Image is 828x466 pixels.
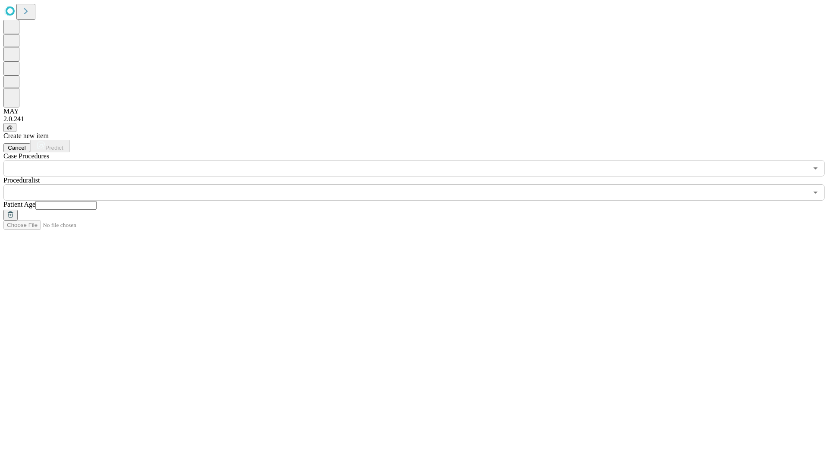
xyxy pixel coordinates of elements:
[809,186,822,198] button: Open
[3,115,825,123] div: 2.0.241
[45,145,63,151] span: Predict
[3,132,49,139] span: Create new item
[3,123,16,132] button: @
[30,140,70,152] button: Predict
[8,145,26,151] span: Cancel
[3,143,30,152] button: Cancel
[3,152,49,160] span: Scheduled Procedure
[3,176,40,184] span: Proceduralist
[3,107,825,115] div: MAY
[809,162,822,174] button: Open
[7,124,13,131] span: @
[3,201,35,208] span: Patient Age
